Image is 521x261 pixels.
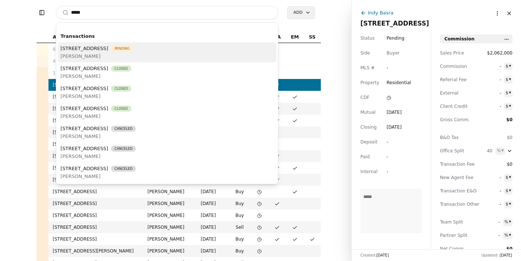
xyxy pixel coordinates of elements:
td: [STREET_ADDRESS][PERSON_NAME] [48,245,143,257]
td: Sell [229,221,251,233]
td: [STREET_ADDRESS] [48,233,143,245]
span: Commission [440,63,473,70]
button: % [495,147,505,155]
span: Closed [111,66,131,72]
span: [PERSON_NAME] [61,112,131,120]
div: ▾ [509,63,511,69]
span: Status [360,34,374,42]
div: ▾ [509,187,511,194]
span: [STREET_ADDRESS] [61,65,108,72]
td: [PERSON_NAME] [143,198,196,209]
div: Suggestions [56,29,278,184]
span: - [488,201,501,208]
span: Pending [111,46,133,52]
div: - [387,153,400,161]
div: Office Split [440,147,473,155]
button: $ [504,76,512,83]
div: Indy Basra [368,9,393,17]
span: CDF [360,94,370,101]
div: Transactions [58,30,277,42]
span: Client Credit [440,103,473,110]
div: ▾ [509,103,511,109]
span: $0 [506,246,512,251]
span: SS [309,33,316,41]
td: [STREET_ADDRESS] [48,162,143,174]
span: Transaction Other [440,201,473,208]
td: [STREET_ADDRESS] [48,103,143,115]
button: % [503,218,512,226]
div: ▾ [509,76,511,83]
span: - [487,232,500,239]
td: [PERSON_NAME] [143,186,196,198]
span: Property [360,79,379,86]
span: Paid [360,153,370,161]
span: $0 [506,117,512,122]
td: [DATE] [196,245,229,257]
button: $ [504,187,512,195]
span: Pending [387,34,404,42]
span: - [488,187,501,195]
td: [STREET_ADDRESS] [48,209,143,221]
span: $0 [507,135,512,140]
span: Transaction Fee [440,161,473,168]
span: Partner Split [440,232,473,239]
td: [PERSON_NAME] [143,221,196,233]
span: [PERSON_NAME] [61,172,136,180]
span: [STREET_ADDRESS] [360,20,429,27]
span: - [488,174,501,181]
span: Mutual [360,109,376,116]
div: ▾ [509,89,511,96]
span: EM [291,33,299,41]
span: - [488,103,501,110]
div: 81 active [53,46,139,53]
span: [STREET_ADDRESS] [61,44,108,52]
td: [STREET_ADDRESS] [48,198,143,209]
td: [PERSON_NAME] [143,245,196,257]
td: [PERSON_NAME] [143,209,196,221]
span: - [488,76,501,83]
span: [STREET_ADDRESS] [61,165,108,172]
span: [STREET_ADDRESS] [61,105,108,112]
button: % [503,232,512,239]
span: [PERSON_NAME] [61,52,133,60]
span: - [387,64,400,72]
span: [DATE] [500,253,512,257]
span: Team Split [440,218,473,226]
span: Gross Comm. [440,116,473,123]
span: Residential [387,79,411,86]
span: Deposit [360,138,377,146]
button: $ [504,103,512,110]
td: [DATE] [196,209,229,221]
div: ▾ [509,218,511,225]
td: [PERSON_NAME] [143,233,196,245]
span: B&O Tax [440,134,473,141]
td: Buy [229,198,251,209]
span: - [487,218,500,226]
span: Address [53,33,75,41]
td: Buy [229,233,251,245]
td: Buy [229,186,251,198]
span: Closing [360,123,377,131]
div: Updated: [481,252,512,258]
div: Buyer [387,49,400,57]
div: [DATE] [387,123,402,131]
span: Commission [444,35,474,43]
td: [STREET_ADDRESS] [48,115,143,126]
span: $0 [499,161,512,168]
td: [STREET_ADDRESS] [48,174,143,186]
span: - [488,89,501,97]
td: Buy [229,245,251,257]
span: Canceled [111,126,136,132]
span: New Agent Fee [440,174,473,181]
td: [DATE] [196,198,229,209]
td: [STREET_ADDRESS] [48,186,143,198]
button: $ [504,63,512,70]
div: [DATE] [387,109,402,116]
span: [DATE] [376,253,389,257]
span: [STREET_ADDRESS] [61,145,108,152]
span: Sales Price [440,49,473,57]
span: Canceled [111,166,136,172]
td: [STREET_ADDRESS] [48,138,143,150]
button: $ [504,174,512,181]
div: 4882 offer [53,57,139,65]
